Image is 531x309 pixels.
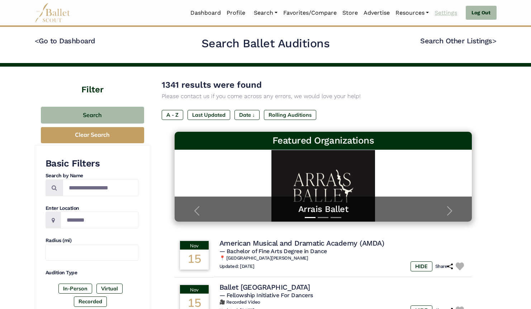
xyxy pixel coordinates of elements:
h4: Search by Name [46,172,138,179]
input: Search by names... [63,179,138,196]
h6: 📍 [GEOGRAPHIC_DATA][PERSON_NAME] [219,255,467,261]
div: Nov [180,285,209,294]
button: Search [41,107,144,124]
a: Search [251,5,280,20]
a: Settings [432,5,460,20]
label: Virtual [96,284,123,294]
div: Nov [180,241,209,250]
a: Arrais Ballet [182,204,465,215]
h3: Featured Organizations [180,135,466,147]
span: — Bachelor of Fine Arts Degree in Dance [219,248,327,255]
a: Favorites/Compare [280,5,340,20]
h6: Share [435,264,453,270]
a: Search Other Listings> [420,37,496,45]
h4: Enter Location [46,205,138,212]
a: Profile [224,5,248,20]
a: Advertise [361,5,393,20]
h4: Ballet [GEOGRAPHIC_DATA] [219,283,310,292]
h2: Search Ballet Auditions [202,36,330,51]
code: < [35,36,39,45]
input: Location [61,212,138,228]
a: Log Out [466,6,496,20]
h4: Audition Type [46,269,138,276]
label: A - Z [162,110,183,120]
p: Please contact us if you come across any errors, we would love your help! [162,92,485,101]
h6: 🎥 Recorded Video [219,299,467,305]
label: Date ↓ [234,110,260,120]
button: Slide 3 [331,213,341,222]
button: Clear Search [41,127,144,143]
h3: Basic Filters [46,158,138,170]
label: HIDE [411,261,432,271]
span: 1341 results were found [162,80,262,90]
a: Dashboard [188,5,224,20]
label: Last Updated [188,110,230,120]
span: — Fellowship Initiative For Dancers [219,292,313,299]
label: Rolling Auditions [264,110,316,120]
div: 15 [180,250,209,270]
label: In-Person [58,284,92,294]
h4: Filter [35,67,150,96]
a: Resources [393,5,432,20]
h4: American Musical and Dramatic Academy (AMDA) [219,238,384,248]
a: <Go to Dashboard [35,37,95,45]
a: Store [340,5,361,20]
label: Recorded [74,296,107,306]
button: Slide 1 [305,213,316,222]
h6: Updated: [DATE] [219,264,255,270]
code: > [492,36,497,45]
button: Slide 2 [318,213,328,222]
h4: Radius (mi) [46,237,138,244]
